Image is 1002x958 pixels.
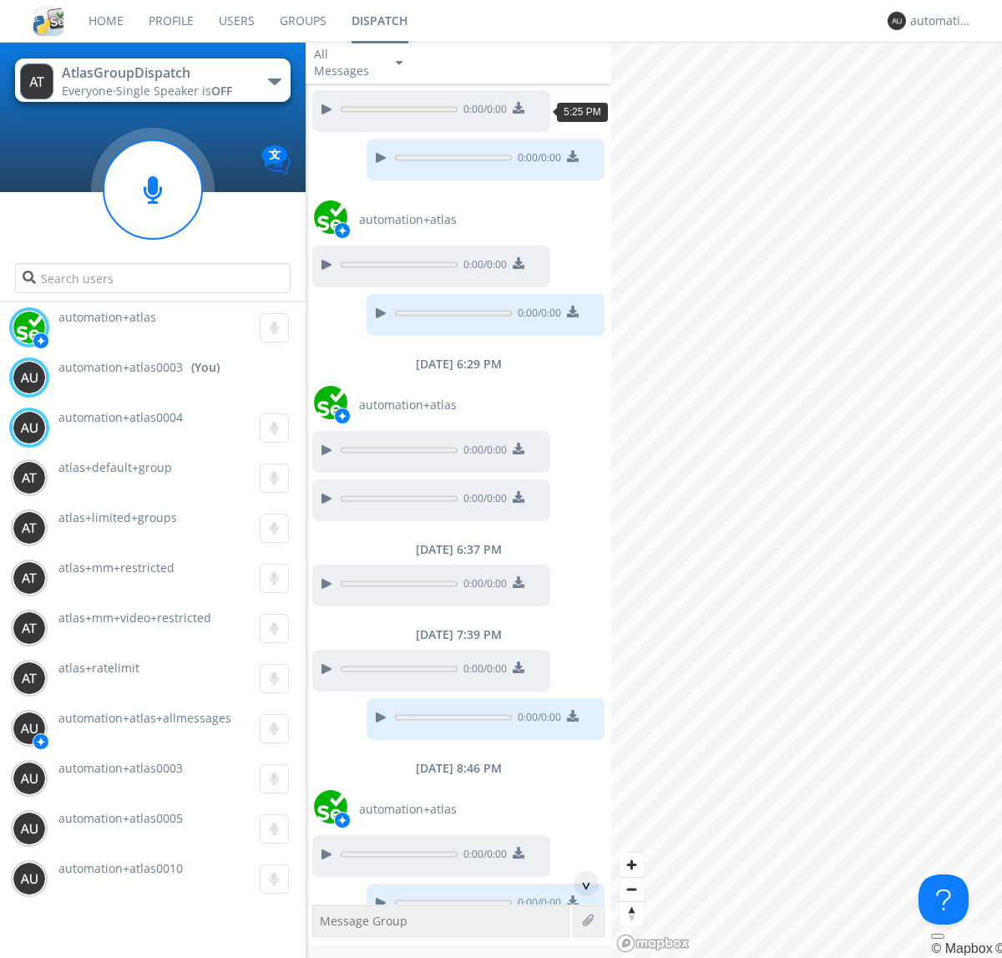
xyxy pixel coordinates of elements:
span: automation+atlas [359,397,457,413]
img: download media button [513,661,524,673]
span: automation+atlas [359,211,457,228]
img: 373638.png [13,511,46,545]
img: download media button [567,150,579,162]
div: ^ [574,871,599,896]
img: download media button [567,895,579,907]
span: automation+atlas+allmessages [58,710,231,726]
div: [DATE] 7:39 PM [306,626,611,643]
img: download media button [513,102,524,114]
span: OFF [211,83,232,99]
img: 373638.png [13,762,46,795]
img: 373638.png [13,712,46,745]
span: Reset bearing to north [620,902,644,925]
span: automation+atlas0003 [58,359,183,376]
span: 0:00 / 0:00 [458,443,507,461]
img: download media button [513,443,524,454]
button: Zoom out [620,877,644,901]
img: 373638.png [20,63,53,99]
span: 0:00 / 0:00 [458,491,507,509]
img: download media button [513,491,524,503]
span: atlas+default+group [58,459,172,475]
span: atlas+mm+restricted [58,560,175,575]
div: All Messages [314,46,381,79]
span: atlas+ratelimit [58,660,139,676]
span: automation+atlas [58,309,156,325]
span: 0:00 / 0:00 [458,847,507,865]
span: 0:00 / 0:00 [512,895,561,914]
button: AtlasGroupDispatchEveryone·Single Speaker isOFF [15,58,290,102]
span: automation+atlas [359,801,457,818]
img: d2d01cd9b4174d08988066c6d424eccd [314,200,347,234]
span: 0:00 / 0:00 [458,102,507,120]
img: 373638.png [13,862,46,895]
div: Everyone · [62,83,250,99]
span: automation+atlas0004 [58,409,183,425]
span: automation+atlas0005 [58,810,183,826]
span: 0:00 / 0:00 [458,576,507,595]
img: d2d01cd9b4174d08988066c6d424eccd [314,790,347,824]
div: [DATE] 6:29 PM [306,356,611,373]
img: cddb5a64eb264b2086981ab96f4c1ba7 [33,6,63,36]
img: d2d01cd9b4174d08988066c6d424eccd [13,311,46,344]
div: automation+atlas0003 [910,13,973,29]
img: d2d01cd9b4174d08988066c6d424eccd [314,386,347,419]
img: 373638.png [13,561,46,595]
span: automation+atlas0010 [58,860,183,876]
span: Single Speaker is [116,83,232,99]
img: Translation enabled [261,145,291,175]
span: atlas+mm+video+restricted [58,610,211,626]
a: Mapbox logo [616,934,690,953]
span: 0:00 / 0:00 [512,710,561,728]
img: download media button [513,257,524,269]
span: 0:00 / 0:00 [458,661,507,680]
span: 5:25 PM [564,106,601,118]
img: download media button [513,847,524,859]
div: [DATE] 8:46 PM [306,760,611,777]
iframe: Toggle Customer Support [918,874,969,925]
input: Search users [15,263,290,293]
img: 373638.png [13,611,46,645]
img: download media button [567,306,579,317]
button: Toggle attribution [931,934,944,939]
span: Zoom out [620,878,644,901]
span: atlas+limited+groups [58,509,177,525]
button: Zoom in [620,853,644,877]
span: 0:00 / 0:00 [458,257,507,276]
div: AtlasGroupDispatch [62,63,250,83]
button: Reset bearing to north [620,901,644,925]
img: 373638.png [13,361,46,394]
img: 373638.png [888,12,906,30]
img: 373638.png [13,661,46,695]
span: 0:00 / 0:00 [512,306,561,324]
img: download media button [513,576,524,588]
img: 373638.png [13,411,46,444]
img: 373638.png [13,812,46,845]
img: 373638.png [13,461,46,494]
div: [DATE] 6:37 PM [306,541,611,558]
a: Mapbox [931,941,992,955]
div: (You) [191,359,220,376]
span: 0:00 / 0:00 [512,150,561,169]
img: download media button [567,710,579,722]
img: caret-down-sm.svg [396,61,402,65]
span: automation+atlas0003 [58,760,183,776]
